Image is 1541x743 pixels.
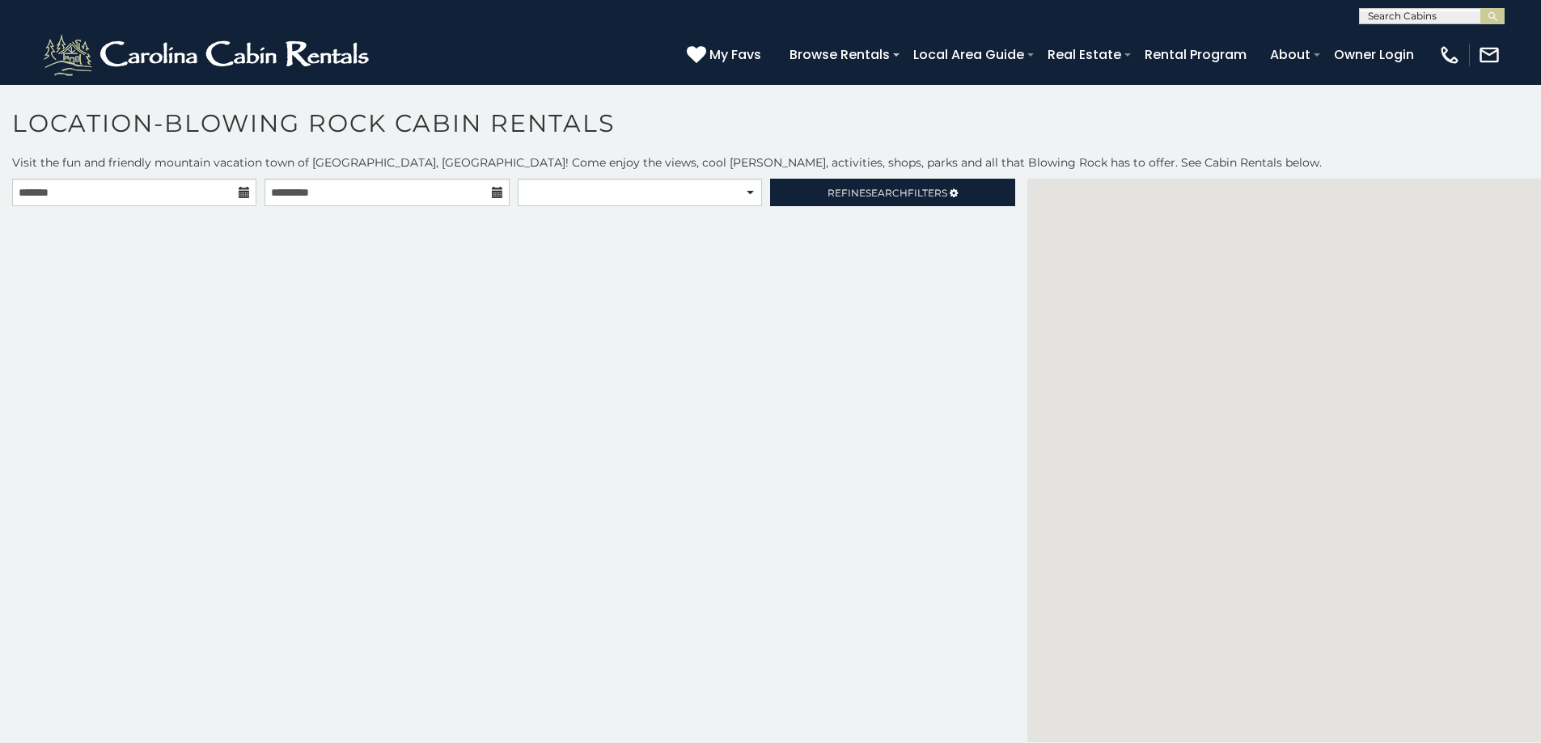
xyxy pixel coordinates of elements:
img: phone-regular-white.png [1438,44,1461,66]
a: Rental Program [1137,40,1255,69]
a: RefineSearchFilters [770,179,1014,206]
img: mail-regular-white.png [1478,44,1501,66]
a: My Favs [687,44,765,65]
a: Real Estate [1039,40,1129,69]
span: My Favs [709,44,761,65]
img: White-1-2.png [40,31,376,79]
a: Owner Login [1326,40,1422,69]
a: About [1262,40,1319,69]
span: Search [866,187,908,199]
span: Refine Filters [828,187,947,199]
a: Browse Rentals [781,40,898,69]
a: Local Area Guide [905,40,1032,69]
